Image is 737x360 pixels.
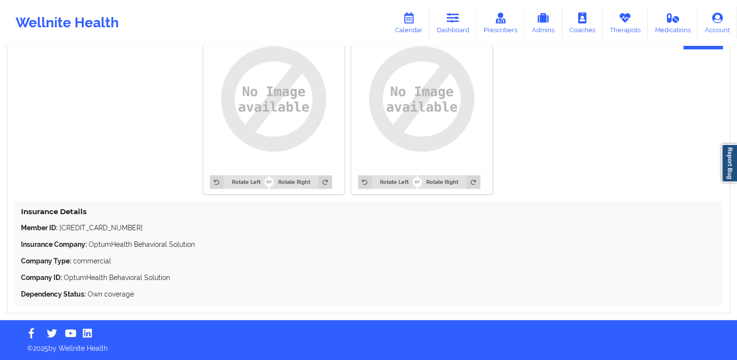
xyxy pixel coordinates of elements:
[21,224,57,232] strong: Member ID:
[358,175,416,189] button: Rotate Left
[476,7,525,39] a: Prescribers
[21,257,71,265] strong: Company Type:
[21,290,86,298] strong: Dependency Status:
[21,240,716,249] p: OptumHealth Behavioral Solution
[648,7,698,39] a: Medications
[388,7,430,39] a: Calendar
[210,35,338,163] img: uy8AAAAYdEVYdFRodW1iOjpJbWFnZTo6SGVpZ2h0ADUxMo+NU4EAAAAXdEVYdFRodW1iOjpJbWFnZTo6V2lkdGgANTEyHHwD3...
[698,7,737,39] a: Account
[721,144,737,182] a: Report Bug
[603,7,648,39] a: Therapists
[524,7,562,39] a: Admins
[358,35,486,163] img: uy8AAAAYdEVYdFRodW1iOjpJbWFnZTo6SGVpZ2h0ADUxMo+NU4EAAAAXdEVYdFRodW1iOjpJbWFnZTo6V2lkdGgANTEyHHwD3...
[21,223,716,233] p: [CREDIT_CARD_NUMBER]
[20,337,717,353] p: © 2025 by Wellnite Health
[21,256,716,266] p: commercial
[418,175,480,189] button: Rotate Right
[430,7,476,39] a: Dashboard
[21,273,716,282] p: OptumHealth Behavioral Solution
[21,274,62,281] strong: Company ID:
[21,207,716,216] h4: Insurance Details
[21,289,716,299] p: Own coverage
[21,240,87,248] strong: Insurance Company:
[270,175,332,189] button: Rotate Right
[210,175,268,189] button: Rotate Left
[562,7,603,39] a: Coaches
